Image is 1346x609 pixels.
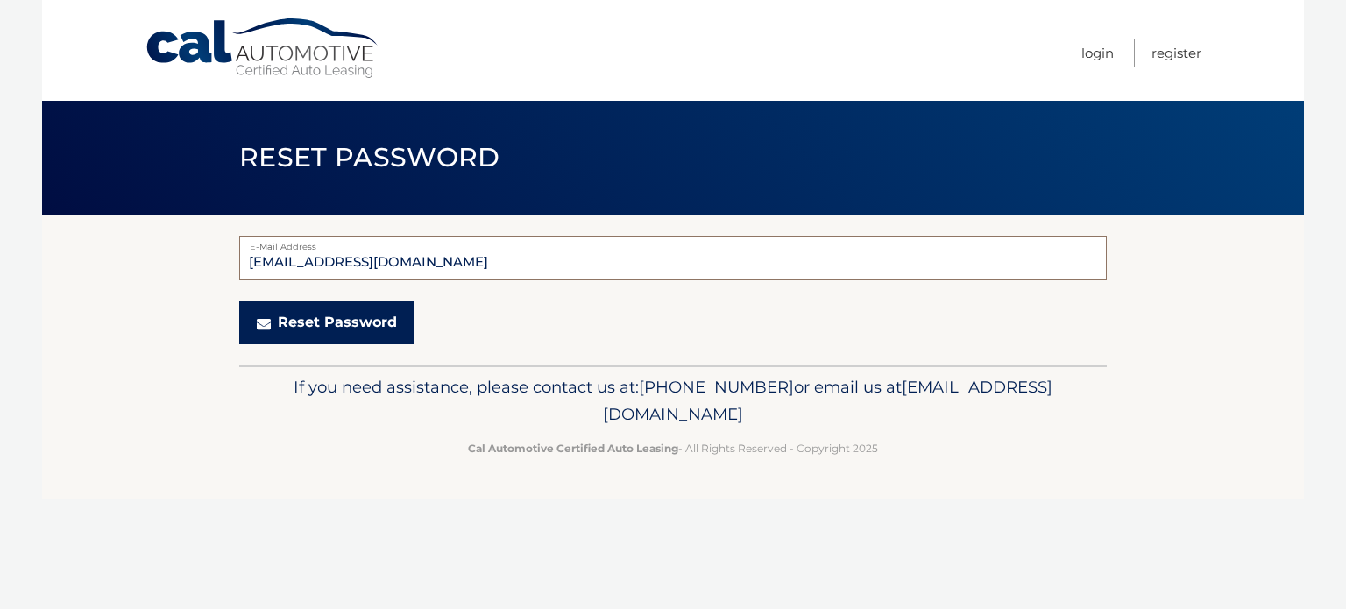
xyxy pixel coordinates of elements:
strong: Cal Automotive Certified Auto Leasing [468,442,678,455]
input: E-Mail Address [239,236,1107,280]
a: Cal Automotive [145,18,381,80]
p: If you need assistance, please contact us at: or email us at [251,373,1095,429]
span: Reset Password [239,141,499,173]
p: - All Rights Reserved - Copyright 2025 [251,439,1095,457]
label: E-Mail Address [239,236,1107,250]
a: Register [1151,39,1201,67]
button: Reset Password [239,301,414,344]
span: [PHONE_NUMBER] [639,377,794,397]
a: Login [1081,39,1114,67]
